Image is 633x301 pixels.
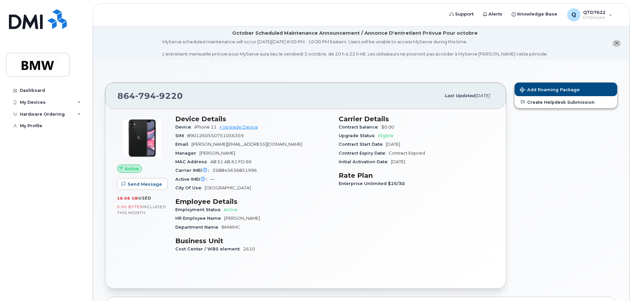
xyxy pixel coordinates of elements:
a: Create Helpdesk Submission [515,96,617,108]
span: Contract Expiry Date [339,151,389,156]
button: close notification [612,40,621,47]
span: Last updated [444,93,475,98]
span: iPhone 11 [194,125,217,130]
span: 18.08 GB [117,196,138,201]
span: 0.00 Bytes [117,205,142,209]
span: HR Employee Name [175,216,224,221]
span: Add Roaming Package [520,87,580,94]
span: 8901260550751056359 [187,133,244,138]
h3: Device Details [175,115,331,123]
button: Send Message [117,178,168,190]
span: Device [175,125,194,130]
span: 9220 [156,91,183,101]
a: + Upgrade Device [219,125,258,130]
span: Contract balance [339,125,381,130]
span: — [210,177,215,182]
span: $0.00 [381,125,394,130]
span: included this month [117,204,166,215]
span: Manager [175,151,199,156]
span: [GEOGRAPHIC_DATA] [205,185,251,190]
span: BMWMC [222,225,240,230]
h3: Business Unit [175,237,331,245]
span: [DATE] [386,142,400,147]
span: Contract Expired [389,151,425,156]
span: 2610 [243,246,255,251]
span: MAC Address [175,159,210,164]
span: Email [175,142,191,147]
span: 794 [135,91,156,101]
span: Active [224,207,237,212]
span: Enterprise Unlimited $25/30 [339,181,408,186]
button: Add Roaming Package [515,83,617,96]
span: Cost Center / WBS element [175,246,243,251]
span: Carrier IMEI [175,168,212,173]
span: Active [125,166,139,172]
span: Initial Activation Date [339,159,391,164]
h3: Carrier Details [339,115,494,123]
div: MyServe scheduled maintenance will occur [DATE][DATE] 8:00 PM - 10:00 PM Eastern. Users will be u... [162,39,548,57]
span: SIM [175,133,187,138]
span: Send Message [128,181,162,187]
span: Active IMEI [175,177,210,182]
img: iPhone_11.jpg [122,118,162,158]
span: [PERSON_NAME][EMAIL_ADDRESS][DOMAIN_NAME] [191,142,302,147]
span: A8:51:AB:61:FD:66 [210,159,252,164]
span: City Of Use [175,185,205,190]
span: Upgrade Status [339,133,378,138]
span: [DATE] [475,93,490,98]
span: [PERSON_NAME] [224,216,260,221]
span: Contract Start Date [339,142,386,147]
span: used [138,196,151,201]
span: 864 [117,91,183,101]
span: 358845636851996 [212,168,257,173]
span: Department Name [175,225,222,230]
span: Eligible [378,133,394,138]
iframe: Messenger Launcher [604,272,628,296]
span: [PERSON_NAME] [199,151,235,156]
span: Employment Status [175,207,224,212]
h3: Employee Details [175,198,331,206]
div: October Scheduled Maintenance Announcement / Annonce D'entretient Prévue Pour octobre [232,30,478,37]
h3: Rate Plan [339,171,494,179]
span: [DATE] [391,159,405,164]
